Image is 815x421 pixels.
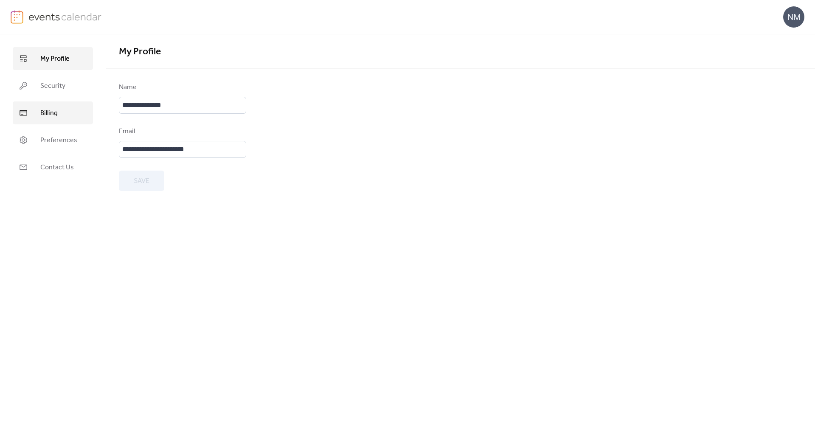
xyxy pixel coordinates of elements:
span: My Profile [119,42,161,61]
img: logo [11,10,23,24]
span: Security [40,81,65,91]
a: Preferences [13,129,93,152]
span: Billing [40,108,58,118]
a: My Profile [13,47,93,70]
span: Contact Us [40,163,74,173]
img: logo-type [28,10,102,23]
div: Email [119,126,244,137]
a: Contact Us [13,156,93,179]
a: Security [13,74,93,97]
a: Billing [13,101,93,124]
div: NM [783,6,804,28]
span: My Profile [40,54,70,64]
div: Name [119,82,244,93]
span: Preferences [40,135,77,146]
